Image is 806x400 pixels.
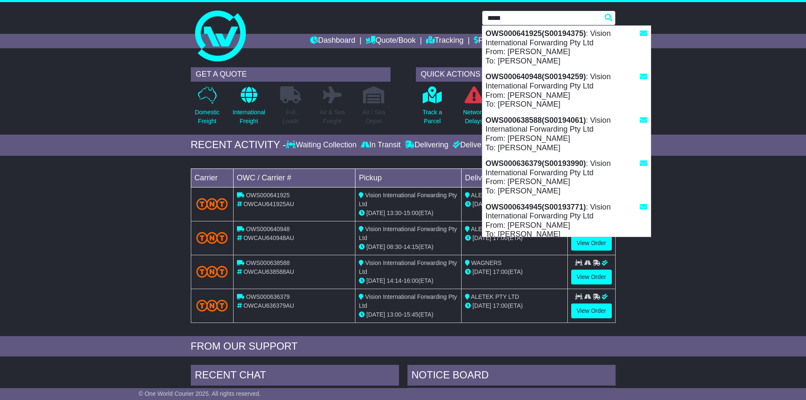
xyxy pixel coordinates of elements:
[243,201,294,207] span: OWCAU641925AU
[493,302,508,309] span: 17:00
[571,270,612,284] a: View Order
[359,209,458,218] div: - (ETA)
[310,34,355,48] a: Dashboard
[571,303,612,318] a: View Order
[191,139,286,151] div: RECENT ACTIVITY -
[486,72,586,81] strong: OWS000640948(S00194259)
[243,234,294,241] span: OWCAU640948AU
[196,198,228,210] img: TNT_Domestic.png
[465,268,564,276] div: (ETA)
[280,108,301,126] p: Full Loads
[471,192,519,199] span: ALETEK PTY LTD
[473,268,491,275] span: [DATE]
[195,108,219,126] p: Domestic Freight
[387,277,402,284] span: 14:14
[404,210,418,216] span: 15:00
[366,277,385,284] span: [DATE]
[471,293,519,300] span: ALETEK PTY LTD
[359,243,458,251] div: - (ETA)
[403,141,451,150] div: Delivering
[387,243,402,250] span: 08:30
[465,301,564,310] div: (ETA)
[423,108,442,126] p: Track a Parcel
[486,159,586,168] strong: OWS000636379(S00193990)
[482,113,651,156] div: : Vision International Forwarding Pty Ltd From: [PERSON_NAME] To: [PERSON_NAME]
[407,365,616,388] div: NOTICE BOARD
[366,311,385,318] span: [DATE]
[366,34,415,48] a: Quote/Book
[422,86,443,130] a: Track aParcel
[387,210,402,216] span: 13:30
[473,302,491,309] span: [DATE]
[243,268,294,275] span: OWCAU638588AU
[471,259,502,266] span: WAGNERS
[493,268,508,275] span: 17:00
[359,259,457,275] span: Vision International Forwarding Pty Ltd
[359,293,457,309] span: Vision International Forwarding Pty Ltd
[451,141,492,150] div: Delivered
[363,108,385,126] p: Air / Sea Depot
[320,108,345,126] p: Air & Sea Freight
[243,302,294,309] span: OWCAU636379AU
[387,311,402,318] span: 13:00
[366,243,385,250] span: [DATE]
[359,141,403,150] div: In Transit
[246,226,290,232] span: OWS000640948
[191,67,391,82] div: GET A QUOTE
[473,201,491,207] span: [DATE]
[139,390,261,397] span: © One World Courier 2025. All rights reserved.
[233,168,355,187] td: OWC / Carrier #
[482,26,651,69] div: : Vision International Forwarding Pty Ltd From: [PERSON_NAME] To: [PERSON_NAME]
[493,234,508,241] span: 17:00
[463,108,484,126] p: Network Delays
[465,234,564,243] div: (ETA)
[482,199,651,243] div: : Vision International Forwarding Pty Ltd From: [PERSON_NAME] To: [PERSON_NAME]
[359,310,458,319] div: - (ETA)
[359,192,457,207] span: Vision International Forwarding Pty Ltd
[486,116,586,124] strong: OWS000638588(S00194061)
[404,243,418,250] span: 14:15
[359,276,458,285] div: - (ETA)
[465,200,564,209] div: (ETA)
[196,232,228,243] img: TNT_Domestic.png
[571,236,612,251] a: View Order
[416,67,616,82] div: QUICK ACTIONS
[196,266,228,277] img: TNT_Domestic.png
[191,340,616,353] div: FROM OUR SUPPORT
[246,293,290,300] span: OWS000636379
[366,210,385,216] span: [DATE]
[474,34,512,48] a: Financials
[404,311,418,318] span: 15:45
[462,86,485,130] a: NetworkDelays
[486,203,586,211] strong: OWS000634945(S00193771)
[486,29,586,38] strong: OWS000641925(S00194375)
[191,168,233,187] td: Carrier
[471,226,519,232] span: ALETEK PTY LTD
[233,108,265,126] p: International Freight
[246,259,290,266] span: OWS000638588
[482,69,651,112] div: : Vision International Forwarding Pty Ltd From: [PERSON_NAME] To: [PERSON_NAME]
[196,300,228,311] img: TNT_Domestic.png
[191,365,399,388] div: RECENT CHAT
[232,86,266,130] a: InternationalFreight
[426,34,463,48] a: Tracking
[359,226,457,241] span: Vision International Forwarding Pty Ltd
[286,141,358,150] div: Waiting Collection
[473,234,491,241] span: [DATE]
[461,168,567,187] td: Delivery
[194,86,220,130] a: DomesticFreight
[404,277,418,284] span: 16:00
[355,168,462,187] td: Pickup
[482,156,651,199] div: : Vision International Forwarding Pty Ltd From: [PERSON_NAME] To: [PERSON_NAME]
[246,192,290,199] span: OWS000641925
